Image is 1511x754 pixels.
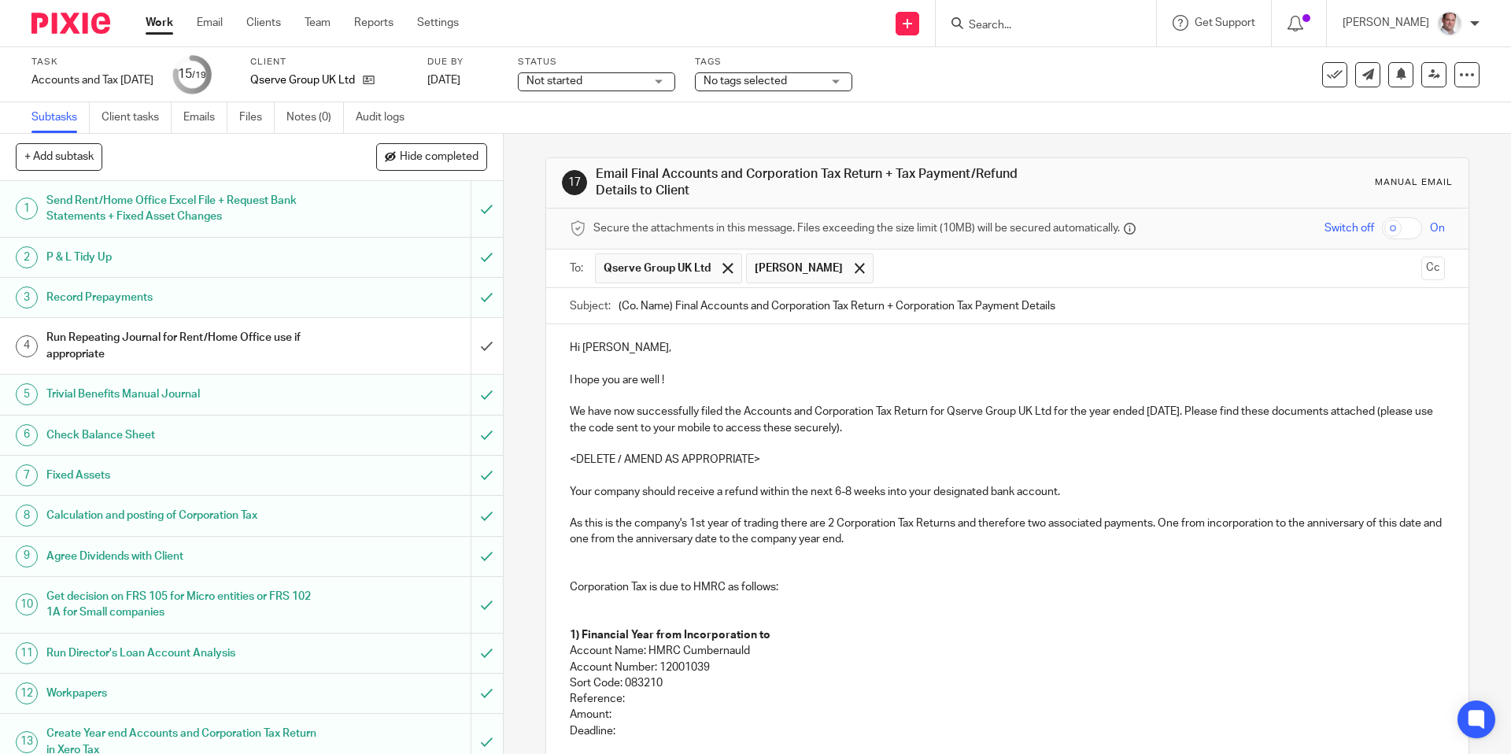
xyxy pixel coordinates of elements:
label: Status [518,56,675,68]
a: Files [239,102,275,133]
h1: Check Balance Sheet [46,423,319,447]
h1: Run Director's Loan Account Analysis [46,641,319,665]
a: Email [197,15,223,31]
h1: Record Prepayments [46,286,319,309]
span: [PERSON_NAME] [755,261,843,276]
div: 13 [16,731,38,753]
div: 6 [16,424,38,446]
div: 10 [16,593,38,615]
div: Accounts and Tax [DATE] [31,72,153,88]
span: Switch off [1324,220,1374,236]
label: Subject: [570,298,611,314]
h1: Send Rent/Home Office Excel File + Request Bank Statements + Fixed Asset Changes [46,189,319,229]
p: I hope you are well ! [570,372,1444,405]
label: Client [250,56,408,68]
label: Task [31,56,153,68]
p: Account Name: HMRC Cumbernauld [570,643,1444,659]
img: Pixie [31,13,110,34]
button: Cc [1421,257,1445,280]
button: Hide completed [376,143,487,170]
a: Clients [246,15,281,31]
a: Audit logs [356,102,416,133]
a: Work [146,15,173,31]
p: Qserve Group UK Ltd [250,72,355,88]
div: Accounts and Tax 31 Dec 2024 [31,72,153,88]
span: Secure the attachments in this message. Files exceeding the size limit (10MB) will be secured aut... [593,220,1120,236]
a: Emails [183,102,227,133]
p: Your company should receive a refund within the next 6-8 weeks into your designated bank account. [570,484,1444,500]
div: 1 [16,198,38,220]
div: 4 [16,335,38,357]
p: We have now successfully filed the Accounts and Corporation Tax Return for Qserve Group UK Ltd fo... [570,404,1444,436]
p: Deadline: [570,723,1444,739]
p: As this is the company's 1st year of trading there are 2 Corporation Tax Returns and therefore tw... [570,516,1444,548]
div: 11 [16,642,38,664]
label: Due by [427,56,498,68]
button: + Add subtask [16,143,102,170]
div: 12 [16,682,38,704]
a: Settings [417,15,459,31]
div: 5 [16,383,38,405]
h1: Workpapers [46,682,319,705]
div: 15 [178,65,206,83]
h1: Run Repeating Journal for Rent/Home Office use if appropriate [46,326,319,366]
a: Team [305,15,331,31]
span: Hide completed [400,151,478,164]
small: /19 [192,71,206,79]
a: Client tasks [102,102,172,133]
p: <DELETE / AMEND AS APPROPRIATE> [570,452,1444,468]
strong: 1) Financial Year from Incorporation to [570,630,770,641]
p: Reference: [570,691,1444,707]
label: Tags [695,56,852,68]
span: No tags selected [704,76,787,87]
p: Account Number: 12001039 [570,660,1444,675]
div: 3 [16,286,38,309]
p: Amount: [570,707,1444,723]
h1: Trivial Benefits Manual Journal [46,383,319,406]
input: Search [967,19,1109,33]
div: Manual email [1375,176,1453,189]
label: To: [570,261,587,276]
h1: Fixed Assets [46,464,319,487]
span: Qserve Group UK Ltd [604,261,711,276]
span: Not started [526,76,582,87]
div: 9 [16,545,38,567]
div: 8 [16,505,38,527]
a: Subtasks [31,102,90,133]
span: Get Support [1195,17,1255,28]
div: 7 [16,464,38,486]
p: Corporation Tax is due to HMRC as follows: [570,579,1444,595]
div: 2 [16,246,38,268]
h1: Get decision on FRS 105 for Micro entities or FRS 102 1A for Small companies [46,585,319,625]
span: On [1430,220,1445,236]
a: Notes (0) [286,102,344,133]
h1: Email Final Accounts and Corporation Tax Return + Tax Payment/Refund Details to Client [596,166,1041,200]
div: 17 [562,170,587,195]
h1: Agree Dividends with Client [46,545,319,568]
h1: Calculation and posting of Corporation Tax [46,504,319,527]
p: Hi [PERSON_NAME], [570,340,1444,356]
h1: P & L Tidy Up [46,246,319,269]
p: [PERSON_NAME] [1343,15,1429,31]
span: [DATE] [427,75,460,86]
p: Sort Code: 083210 [570,675,1444,691]
a: Reports [354,15,393,31]
img: Munro%20Partners-3202.jpg [1437,11,1462,36]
